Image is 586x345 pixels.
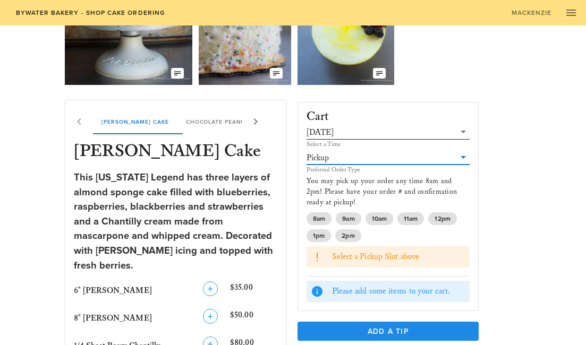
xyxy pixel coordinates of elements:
div: Select a Time [307,141,470,148]
button: Add a Tip [298,322,479,341]
span: 12pm [435,212,450,225]
span: 10am [371,212,386,225]
p: You may pick up your order any time 8am and 2pm! Please have your order # and confirmation ready ... [307,176,470,208]
span: 9am [342,212,354,225]
span: 11am [404,212,418,225]
a: Bywater Bakery - Shop Cake Ordering [9,5,172,20]
div: Pickup [307,153,329,163]
div: [PERSON_NAME] Cake [93,109,177,134]
div: This [US_STATE] Legend has three layers of almond sponge cake filled with blueberries, raspberrie... [74,170,278,273]
span: 2pm [342,229,354,242]
span: Bywater Bakery - Shop Cake Ordering [15,9,165,16]
div: $35.00 [228,279,280,303]
div: Chocolate Peanut Butter Cup Cake [177,109,315,134]
span: 6" [PERSON_NAME] [74,286,152,296]
span: 8" [PERSON_NAME] [74,313,152,323]
span: 8am [313,212,325,225]
div: [DATE] [307,128,334,137]
div: Please add some items to your cart. [332,286,465,297]
div: Preferred Order Type [307,167,470,173]
h3: Cart [307,111,329,123]
span: Select a Pickup Slot above [332,252,420,262]
div: Pickup [307,151,470,165]
a: MacKenzie [504,5,558,20]
span: MacKenzie [511,9,552,16]
span: Add a Tip [306,327,470,336]
h3: [PERSON_NAME] Cake [72,141,280,164]
div: $50.00 [228,307,280,330]
span: 1pm [313,229,325,242]
div: [DATE] [307,125,470,139]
